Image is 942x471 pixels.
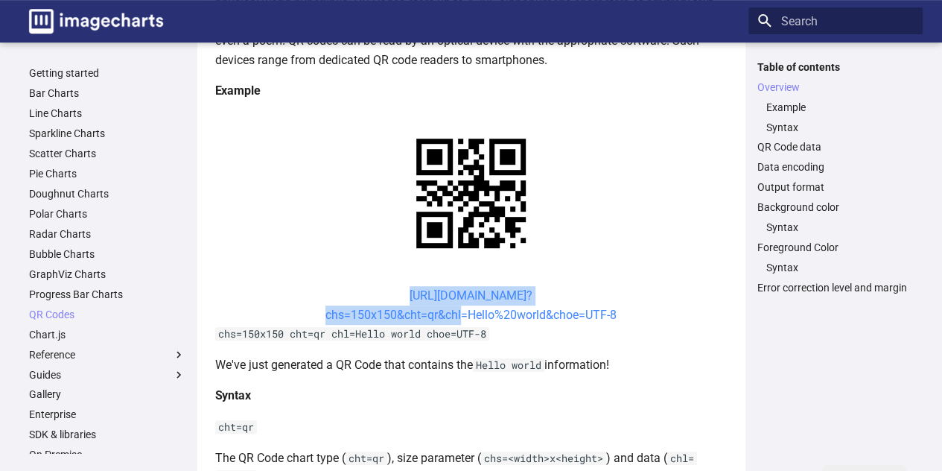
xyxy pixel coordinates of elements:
[29,408,185,421] a: Enterprise
[757,221,914,234] nav: Background color
[29,66,185,80] a: Getting started
[481,452,606,465] code: chs=<width>x<height>
[29,428,185,441] a: SDK & libraries
[29,268,185,281] a: GraphViz Charts
[757,160,914,174] a: Data encoding
[748,60,923,295] nav: Table of contents
[29,107,185,120] a: Line Charts
[29,288,185,301] a: Progress Bar Charts
[757,80,914,94] a: Overview
[748,7,923,34] input: Search
[215,386,728,405] h4: Syntax
[748,60,923,74] label: Table of contents
[757,101,914,134] nav: Overview
[757,140,914,154] a: QR Code data
[346,452,387,465] code: cht=qr
[29,187,185,200] a: Doughnut Charts
[473,358,544,372] code: Hello world
[29,207,185,221] a: Polar Charts
[757,241,914,254] a: Foreground Color
[29,348,185,361] label: Reference
[215,327,489,341] code: chs=150x150 cht=qr chl=Hello world choe=UTF-8
[215,81,728,101] h4: Example
[29,247,185,261] a: Bubble Charts
[390,113,552,274] img: chart
[766,101,914,114] a: Example
[29,167,185,180] a: Pie Charts
[29,127,185,140] a: Sparkline Charts
[29,368,185,382] label: Guides
[29,227,185,241] a: Radar Charts
[29,308,185,321] a: QR Codes
[23,3,169,39] a: Image-Charts documentation
[29,147,185,160] a: Scatter Charts
[325,288,617,322] a: [URL][DOMAIN_NAME]?chs=150x150&cht=qr&chl=Hello%20world&choe=UTF-8
[757,281,914,294] a: Error correction level and margin
[757,200,914,214] a: Background color
[29,9,163,34] img: logo
[29,388,185,401] a: Gallery
[215,355,728,375] p: We've just generated a QR Code that contains the information!
[757,180,914,194] a: Output format
[29,86,185,100] a: Bar Charts
[766,221,914,234] a: Syntax
[215,420,257,434] code: cht=qr
[29,328,185,341] a: Chart.js
[29,448,185,461] a: On Premise
[757,261,914,274] nav: Foreground Color
[766,121,914,134] a: Syntax
[766,261,914,274] a: Syntax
